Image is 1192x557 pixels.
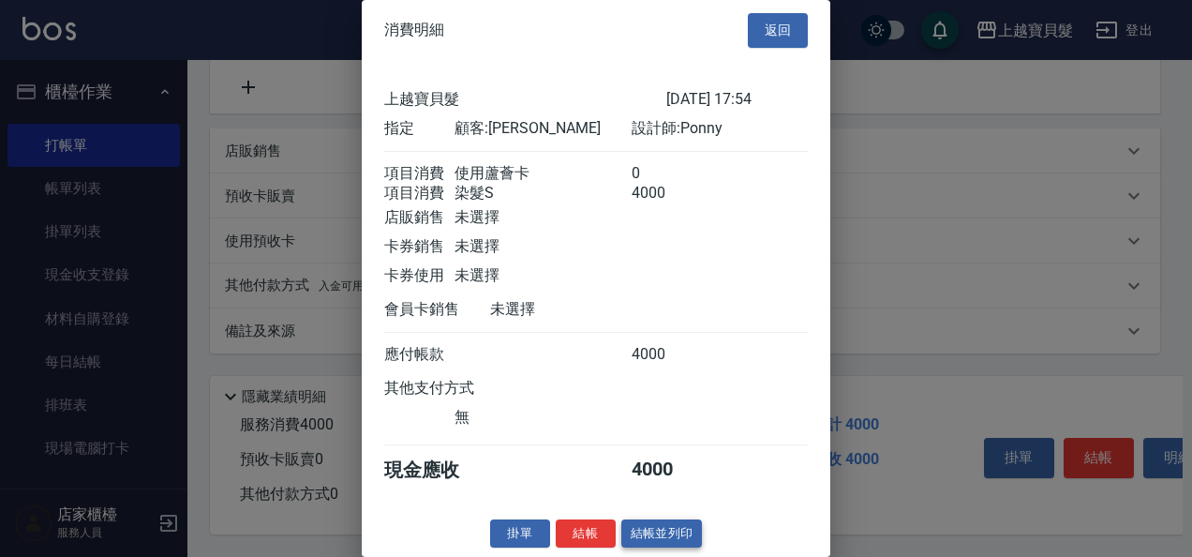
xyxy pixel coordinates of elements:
[384,208,454,228] div: 店販銷售
[384,266,454,286] div: 卡券使用
[384,164,454,184] div: 項目消費
[621,519,703,549] button: 結帳並列印
[666,90,808,110] div: [DATE] 17:54
[490,300,666,320] div: 未選擇
[632,164,702,184] div: 0
[490,519,550,549] button: 掛單
[632,345,702,365] div: 4000
[384,90,666,110] div: 上越寶貝髮
[384,379,526,399] div: 其他支付方式
[632,184,702,203] div: 4000
[454,119,631,139] div: 顧客: [PERSON_NAME]
[384,21,444,39] span: 消費明細
[454,266,631,286] div: 未選擇
[384,300,490,320] div: 會員卡銷售
[556,519,616,549] button: 結帳
[454,237,631,257] div: 未選擇
[454,164,631,184] div: 使用蘆薈卡
[384,345,454,365] div: 應付帳款
[454,208,631,228] div: 未選擇
[454,184,631,203] div: 染髮S
[632,458,702,483] div: 4000
[454,408,631,428] div: 無
[384,119,454,139] div: 指定
[384,237,454,257] div: 卡券銷售
[384,458,490,483] div: 現金應收
[632,119,808,139] div: 設計師: Ponny
[748,13,808,48] button: 返回
[384,184,454,203] div: 項目消費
